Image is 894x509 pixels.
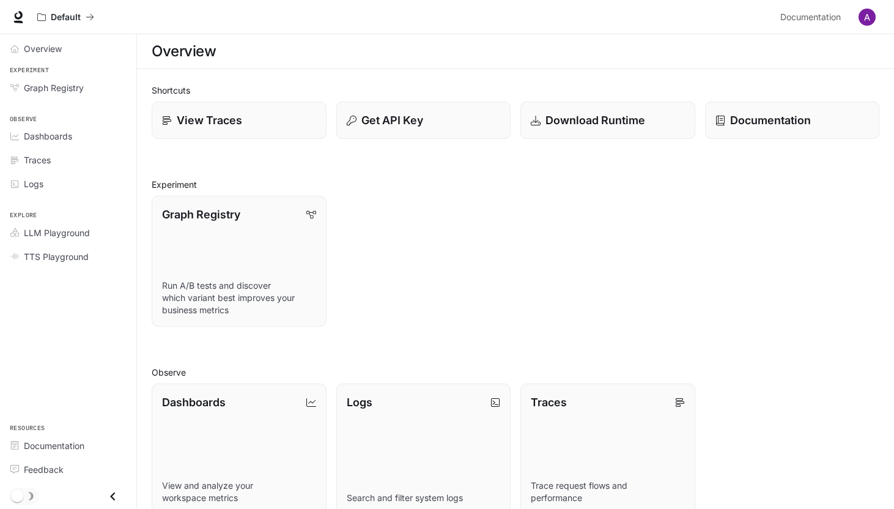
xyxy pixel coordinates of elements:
[152,366,879,379] h2: Observe
[5,125,131,147] a: Dashboards
[152,102,327,139] a: View Traces
[152,178,879,191] h2: Experiment
[24,130,72,143] span: Dashboards
[859,9,876,26] img: User avatar
[5,173,131,195] a: Logs
[780,10,841,25] span: Documentation
[162,394,226,411] p: Dashboards
[5,435,131,456] a: Documentation
[24,42,62,55] span: Overview
[32,5,100,29] button: All workspaces
[24,439,84,452] span: Documentation
[5,459,131,480] a: Feedback
[361,112,423,128] p: Get API Key
[24,250,89,263] span: TTS Playground
[5,149,131,171] a: Traces
[855,5,879,29] button: User avatar
[24,463,64,476] span: Feedback
[545,112,645,128] p: Download Runtime
[24,226,90,239] span: LLM Playground
[152,84,879,97] h2: Shortcuts
[11,489,23,502] span: Dark mode toggle
[5,77,131,98] a: Graph Registry
[24,177,43,190] span: Logs
[5,246,131,267] a: TTS Playground
[51,12,81,23] p: Default
[5,38,131,59] a: Overview
[347,492,501,504] p: Search and filter system logs
[152,196,327,327] a: Graph RegistryRun A/B tests and discover which variant best improves your business metrics
[775,5,850,29] a: Documentation
[531,394,567,411] p: Traces
[336,102,511,139] button: Get API Key
[99,484,127,509] button: Close drawer
[177,112,242,128] p: View Traces
[520,102,695,139] a: Download Runtime
[730,112,811,128] p: Documentation
[162,280,316,316] p: Run A/B tests and discover which variant best improves your business metrics
[24,154,51,166] span: Traces
[162,206,240,223] p: Graph Registry
[152,39,216,64] h1: Overview
[347,394,372,411] p: Logs
[5,222,131,243] a: LLM Playground
[24,81,84,94] span: Graph Registry
[531,480,685,504] p: Trace request flows and performance
[705,102,880,139] a: Documentation
[162,480,316,504] p: View and analyze your workspace metrics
